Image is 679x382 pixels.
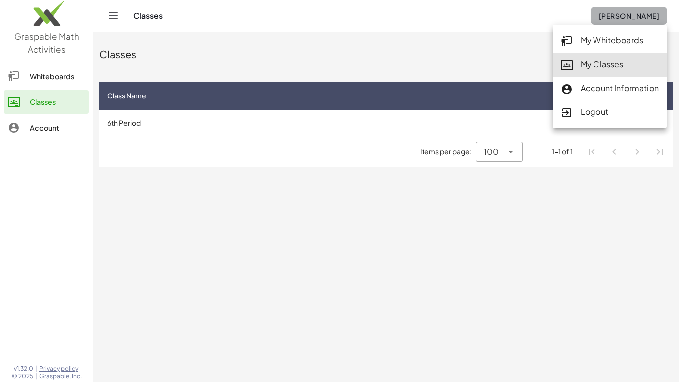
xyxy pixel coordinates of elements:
div: Classes [30,96,85,108]
div: My Whiteboards [561,34,659,47]
button: Toggle navigation [105,8,121,24]
span: 100 [484,146,499,158]
span: © 2025 [12,372,33,380]
a: Account [4,116,89,140]
span: Graspable Math Activities [14,31,79,55]
a: Privacy policy [39,365,82,373]
span: | [35,365,37,373]
a: Whiteboards [4,64,89,88]
button: [PERSON_NAME] [591,7,667,25]
span: Class Name [107,91,146,101]
span: Items per page: [420,146,476,157]
div: My Classes [561,58,659,71]
a: My Whiteboards [553,29,667,53]
span: | [35,372,37,380]
div: Logout [561,106,659,119]
div: Classes [99,47,673,61]
span: Graspable, Inc. [39,372,82,380]
div: Account Information [561,82,659,95]
span: v1.32.0 [14,365,33,373]
div: Account [30,122,85,134]
a: Classes [4,90,89,114]
nav: Pagination Navigation [581,140,671,163]
span: [PERSON_NAME] [598,11,659,20]
td: 6th Period [99,110,616,136]
div: Whiteboards [30,70,85,82]
div: 1-1 of 1 [552,146,573,157]
a: My Classes [553,53,667,77]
